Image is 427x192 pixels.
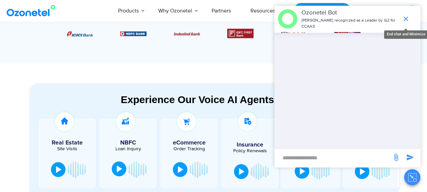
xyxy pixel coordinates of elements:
[42,147,92,151] div: Site Visits
[67,26,361,40] div: Image Carousel
[120,31,146,36] img: Picture9.png
[103,147,153,151] div: Loan Inquiry
[36,94,404,105] div: Experience Our Voice AI Agents in Action
[67,29,93,37] div: 1 / 6
[301,8,398,18] p: Ozonetel Bot
[67,31,93,36] img: Picture8.png
[404,169,420,185] button: Close chat
[227,29,253,38] div: 4 / 6
[227,29,253,38] img: Picture12.png
[278,9,297,29] img: header
[278,152,389,164] div: new-msg-input
[293,3,351,19] a: Request a Demo
[164,147,214,151] div: Order Tracking
[399,12,412,26] span: end chat or minimize
[174,29,200,37] div: 3 / 6
[174,32,200,35] img: Picture10.png
[225,142,275,148] h5: Insurance
[120,29,146,37] div: 2 / 6
[164,140,214,146] h5: eCommerce
[403,151,417,164] span: send message
[42,140,92,146] h5: Real Estate
[225,149,275,153] div: Policy Renewals
[389,151,403,164] span: send message
[301,18,398,30] p: [PERSON_NAME] recognized as a Leader by G2 for CCAAS
[103,140,153,146] h5: NBFC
